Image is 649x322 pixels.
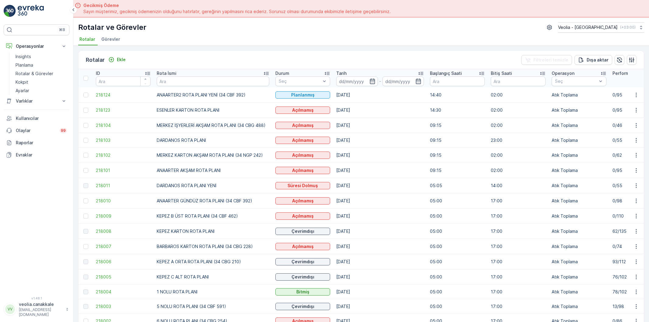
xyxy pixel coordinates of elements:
[549,224,609,239] td: Atık Toplama
[154,103,272,118] td: ESENLER KARTON ROTA PLANI
[292,213,314,219] p: Açılmamış
[101,36,120,42] span: Görevler
[333,103,427,118] td: [DATE]
[427,208,488,224] td: 05:00
[491,70,512,76] p: Bitiş Saati
[83,259,88,264] div: Toggle Row Selected
[16,54,31,60] p: Insights
[86,56,105,64] p: Rotalar
[427,285,488,299] td: 05:00
[275,273,330,281] button: Çevrimdışı
[558,24,618,30] p: Veolia - [GEOGRAPHIC_DATA]
[488,163,549,178] td: 02:00
[333,87,427,103] td: [DATE]
[96,259,151,265] a: 218006
[96,289,151,295] span: 218004
[549,163,609,178] td: Atık Toplama
[333,118,427,133] td: [DATE]
[549,133,609,148] td: Atık Toplama
[96,92,151,98] a: 218124
[157,76,269,86] input: Ara
[83,123,88,128] div: Toggle Row Selected
[154,285,272,299] td: 1 NOLU ROTA PLANI
[13,69,69,78] a: Rotalar & Görevler
[427,148,488,163] td: 09:15
[96,183,151,189] span: 218011
[59,27,65,32] p: ⌘B
[96,198,151,204] a: 218010
[333,254,427,269] td: [DATE]
[96,152,151,158] a: 218102
[574,55,612,65] button: Dışa aktar
[96,137,151,143] a: 218103
[427,239,488,254] td: 05:00
[333,269,427,285] td: [DATE]
[333,133,427,148] td: [DATE]
[488,178,549,193] td: 14:00
[427,254,488,269] td: 05:00
[291,303,314,310] p: Çevrimdışı
[292,152,314,158] p: Açılmamış
[16,88,29,94] p: Ayarlar
[96,167,151,173] a: 218101
[4,296,69,300] span: v 1.48.1
[83,9,391,15] span: Sayın müşterimiz, gecikmiş ödemenizin olduğunu hatırlatır, gereğinin yapılmasını rica ederiz. Sor...
[154,148,272,163] td: MERKEZ KARTON AKŞAM ROTA PLANI (34 NGP 242)
[336,70,347,76] p: Tarih
[275,152,330,159] button: Açılmamış
[96,228,151,234] span: 218008
[19,301,63,307] p: veolia.canakkale
[117,57,126,63] p: Ekle
[275,167,330,174] button: Açılmamış
[16,71,53,77] p: Rotalar & Görevler
[154,239,272,254] td: BARBAROS KARTON ROTA PLANI (34 CBG 228)
[549,285,609,299] td: Atık Toplama
[96,122,151,128] span: 218104
[275,288,330,296] button: Bitmiş
[488,148,549,163] td: 02:00
[292,167,314,173] p: Açılmamış
[96,107,151,113] a: 218123
[13,52,69,61] a: Insights
[292,122,314,128] p: Açılmamış
[549,299,609,314] td: Atık Toplama
[488,269,549,285] td: 17:00
[549,148,609,163] td: Atık Toplama
[612,70,637,76] p: Performans
[549,254,609,269] td: Atık Toplama
[275,197,330,205] button: Açılmamış
[427,87,488,103] td: 14:40
[488,103,549,118] td: 02:00
[154,224,272,239] td: KEPEZ KARTON ROTA PLANI
[488,87,549,103] td: 02:00
[4,5,16,17] img: logo
[4,40,69,52] button: Operasyonlar
[154,208,272,224] td: KEPEZ B ÜST ROTA PLANI (34 CBF 462)
[333,299,427,314] td: [DATE]
[488,254,549,269] td: 17:00
[275,137,330,144] button: Açılmamış
[379,78,381,85] p: -
[83,275,88,279] div: Toggle Row Selected
[555,78,597,84] p: Seç
[83,183,88,188] div: Toggle Row Selected
[333,239,427,254] td: [DATE]
[488,285,549,299] td: 17:00
[275,228,330,235] button: Çevrimdışı
[533,57,568,63] p: Filtreleri temizle
[106,56,128,63] button: Ekle
[79,36,95,42] span: Rotalar
[83,304,88,309] div: Toggle Row Selected
[549,118,609,133] td: Atık Toplama
[333,193,427,208] td: [DATE]
[96,213,151,219] span: 218009
[4,95,69,107] button: Varlıklar
[4,137,69,149] a: Raporlar
[292,137,314,143] p: Açılmamış
[275,212,330,220] button: Açılmamış
[279,78,321,84] p: Seç
[154,87,272,103] td: ANAARTER2 ROTA PLANI YENİ (34 CBF 392)
[154,133,272,148] td: DARDANOS ROTA PLANI
[427,193,488,208] td: 05:00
